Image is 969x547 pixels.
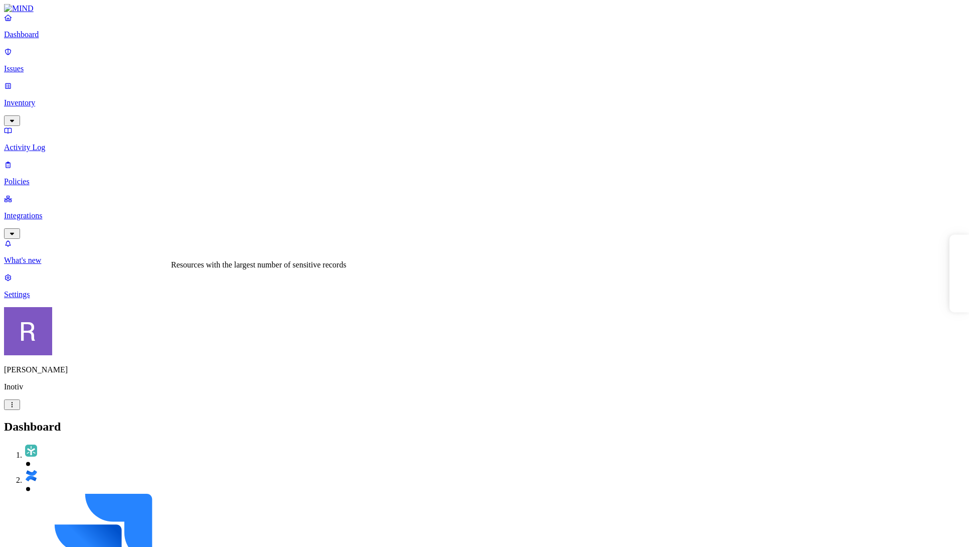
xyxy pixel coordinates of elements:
div: Resources with the largest number of sensitive records [171,260,346,269]
img: svg%3e [24,444,38,458]
img: MIND [4,4,34,13]
img: Rich Thompson [4,307,52,355]
a: Dashboard [4,13,965,39]
p: Activity Log [4,143,965,152]
p: Issues [4,64,965,73]
p: Policies [4,177,965,186]
p: What's new [4,256,965,265]
p: Settings [4,290,965,299]
a: Inventory [4,81,965,124]
p: Inotiv [4,382,965,391]
a: MIND [4,4,965,13]
h2: Dashboard [4,420,965,434]
a: Settings [4,273,965,299]
img: svg%3e [24,469,38,483]
a: What's new [4,239,965,265]
a: Issues [4,47,965,73]
a: Policies [4,160,965,186]
p: Integrations [4,211,965,220]
a: Activity Log [4,126,965,152]
p: [PERSON_NAME] [4,365,965,374]
a: Integrations [4,194,965,237]
p: Dashboard [4,30,965,39]
p: Inventory [4,98,965,107]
